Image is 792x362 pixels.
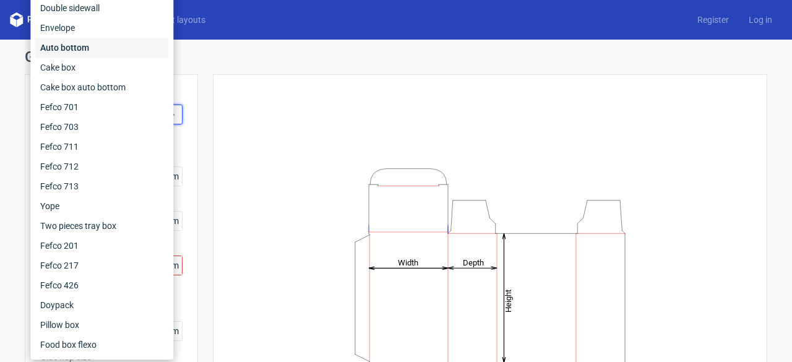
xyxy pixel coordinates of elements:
[739,14,782,26] a: Log in
[35,256,168,275] div: Fefco 217
[25,50,767,64] h1: Generate new dieline
[687,14,739,26] a: Register
[35,315,168,335] div: Pillow box
[398,257,418,267] tspan: Width
[35,236,168,256] div: Fefco 201
[35,18,168,38] div: Envelope
[35,196,168,216] div: Yope
[141,14,215,26] a: Diecut layouts
[35,38,168,58] div: Auto bottom
[35,77,168,97] div: Cake box auto bottom
[463,257,484,267] tspan: Depth
[35,275,168,295] div: Fefco 426
[35,176,168,196] div: Fefco 713
[35,58,168,77] div: Cake box
[35,335,168,355] div: Food box flexo
[35,157,168,176] div: Fefco 712
[35,295,168,315] div: Doypack
[35,117,168,137] div: Fefco 703
[504,289,513,312] tspan: Height
[35,216,168,236] div: Two pieces tray box
[35,137,168,157] div: Fefco 711
[35,97,168,117] div: Fefco 701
